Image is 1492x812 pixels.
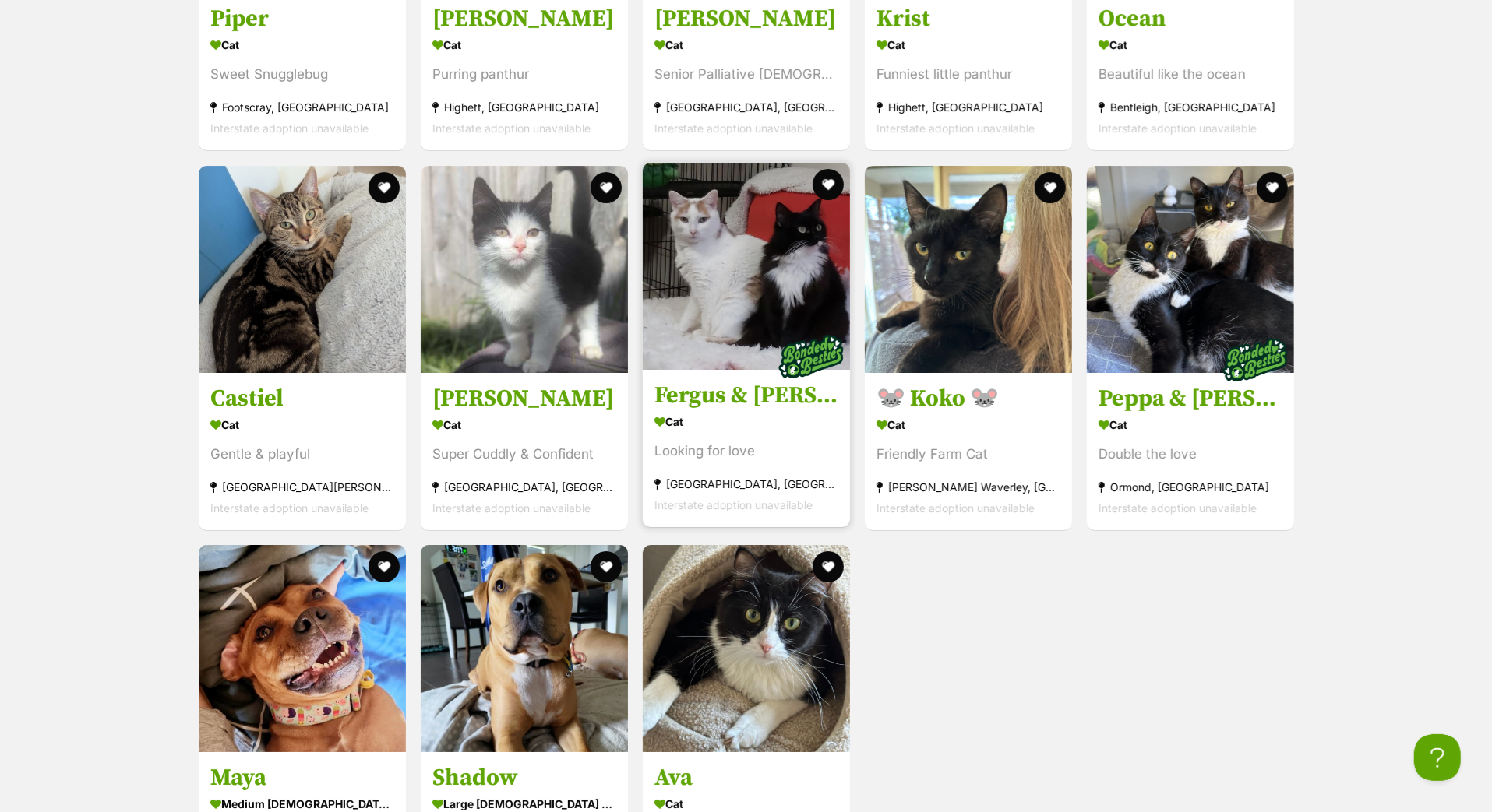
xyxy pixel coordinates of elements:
[877,476,1060,497] div: [PERSON_NAME] Waverley, [GEOGRAPHIC_DATA]
[432,476,616,497] div: [GEOGRAPHIC_DATA], [GEOGRAPHIC_DATA]
[210,97,394,118] div: Footscray, [GEOGRAPHIC_DATA]
[654,498,813,511] span: Interstate adoption unavailable
[1099,444,1282,465] div: Double the love
[1087,372,1294,530] a: Peppa & [PERSON_NAME] Cat Double the love Ormond, [GEOGRAPHIC_DATA] Interstate adoption unavailab...
[421,545,628,752] img: Shadow
[654,97,838,118] div: [GEOGRAPHIC_DATA], [GEOGRAPHIC_DATA]
[432,384,616,413] h3: [PERSON_NAME]
[654,763,838,793] h3: Ava
[654,5,838,34] h3: [PERSON_NAME]
[654,473,838,494] div: [GEOGRAPHIC_DATA], [GEOGRAPHIC_DATA]
[654,441,838,462] div: Looking for love
[432,413,616,436] div: Cat
[369,172,400,203] button: favourite
[210,413,394,436] div: Cat
[1099,34,1282,57] div: Cat
[210,384,394,413] h3: Castiel
[654,34,838,57] div: Cat
[210,5,394,34] h3: Piper
[591,551,622,582] button: favourite
[877,5,1060,34] h3: Krist
[432,444,616,465] div: Super Cuddly & Confident
[421,166,628,373] img: Emilia
[421,372,628,530] a: [PERSON_NAME] Cat Super Cuddly & Confident [GEOGRAPHIC_DATA], [GEOGRAPHIC_DATA] Interstate adopti...
[432,97,616,118] div: Highett, [GEOGRAPHIC_DATA]
[199,166,406,373] img: Castiel
[210,444,394,465] div: Gentle & playful
[877,122,1035,135] span: Interstate adoption unavailable
[643,163,850,370] img: Fergus & Dorrie
[1099,122,1257,135] span: Interstate adoption unavailable
[432,5,616,34] h3: [PERSON_NAME]
[654,410,838,433] div: Cat
[1099,97,1282,118] div: Bentleigh, [GEOGRAPHIC_DATA]
[432,763,616,793] h3: Shadow
[1099,65,1282,86] div: Beautiful like the ocean
[877,384,1060,413] h3: 🐭 Koko 🐭
[643,369,850,527] a: Fergus & [PERSON_NAME] Cat Looking for love [GEOGRAPHIC_DATA], [GEOGRAPHIC_DATA] Interstate adopt...
[877,413,1060,436] div: Cat
[1099,501,1257,515] span: Interstate adoption unavailable
[432,65,616,86] div: Purring panthur
[1099,476,1282,497] div: Ormond, [GEOGRAPHIC_DATA]
[210,65,394,86] div: Sweet Snugglebug
[1414,734,1461,781] iframe: Help Scout Beacon - Open
[1099,5,1282,34] h3: Ocean
[654,65,838,86] div: Senior Palliative [DEMOGRAPHIC_DATA]
[591,172,622,203] button: favourite
[432,34,616,57] div: Cat
[877,97,1060,118] div: Highett, [GEOGRAPHIC_DATA]
[432,501,591,515] span: Interstate adoption unavailable
[210,476,394,497] div: [GEOGRAPHIC_DATA][PERSON_NAME][GEOGRAPHIC_DATA]
[865,372,1072,530] a: 🐭 Koko 🐭 Cat Friendly Farm Cat [PERSON_NAME] Waverley, [GEOGRAPHIC_DATA] Interstate adoption unav...
[813,169,844,200] button: favourite
[877,65,1060,86] div: Funniest little panthur
[1257,172,1288,203] button: favourite
[654,381,838,410] h3: Fergus & [PERSON_NAME]
[772,318,850,395] img: bonded besties
[210,34,394,57] div: Cat
[199,372,406,530] a: Castiel Cat Gentle & playful [GEOGRAPHIC_DATA][PERSON_NAME][GEOGRAPHIC_DATA] Interstate adoption ...
[210,763,394,793] h3: Maya
[369,551,400,582] button: favourite
[1035,172,1066,203] button: favourite
[877,501,1035,515] span: Interstate adoption unavailable
[877,34,1060,57] div: Cat
[210,501,369,515] span: Interstate adoption unavailable
[199,545,406,752] img: Maya
[643,545,850,752] img: Ava
[1099,384,1282,413] h3: Peppa & [PERSON_NAME]
[877,444,1060,465] div: Friendly Farm Cat
[210,122,369,135] span: Interstate adoption unavailable
[654,122,813,135] span: Interstate adoption unavailable
[1216,321,1294,399] img: bonded besties
[1099,413,1282,436] div: Cat
[865,166,1072,373] img: 🐭 Koko 🐭
[432,122,591,135] span: Interstate adoption unavailable
[813,551,844,582] button: favourite
[1087,166,1294,373] img: Peppa & Tabitha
